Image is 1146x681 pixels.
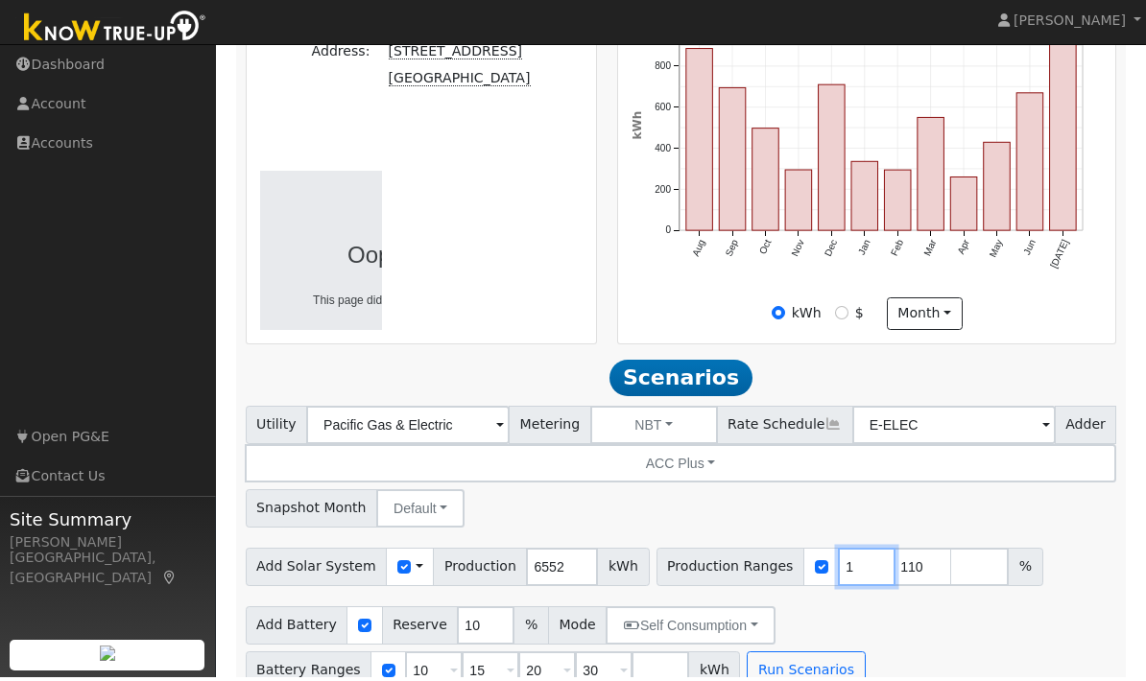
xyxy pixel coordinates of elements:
label: kWh [792,307,822,327]
div: [PERSON_NAME] [10,536,205,556]
img: Know True-Up [14,11,216,54]
img: retrieve [100,649,115,665]
text: 200 [655,188,671,199]
input: Select a Utility [306,410,510,448]
span: Site Summary [10,510,205,536]
rect: onclick="" [884,174,911,234]
span: Utility [246,410,308,448]
label: $ [855,307,864,327]
span: Mode [548,610,607,648]
input: kWh [772,310,785,323]
text: Dec [823,242,839,262]
span: Snapshot Month [246,493,378,531]
text: 800 [655,64,671,75]
span: Adder [1055,410,1117,448]
rect: onclick="" [984,146,1011,234]
rect: onclick="" [719,91,746,234]
span: % [1008,552,1042,590]
span: Add Solar System [246,552,388,590]
span: Scenarios [609,364,753,399]
span: Rate Schedule [717,410,853,448]
span: [PERSON_NAME] [1014,16,1126,32]
button: NBT [590,410,718,448]
text: Oct [757,242,774,260]
rect: onclick="" [1016,97,1043,235]
text: 0 [665,228,671,239]
rect: onclick="" [950,181,977,235]
rect: onclick="" [918,121,944,234]
text: May [988,242,1005,263]
span: Reserve [382,610,459,648]
div: This page didn't load Google Maps correctly. See the JavaScript console for technical details. [313,295,691,313]
text: kWh [631,115,644,144]
a: Map [161,574,179,589]
span: Metering [509,410,591,448]
span: Add Battery [246,610,348,648]
div: [GEOGRAPHIC_DATA], [GEOGRAPHIC_DATA] [10,552,205,592]
text: 600 [655,106,671,116]
span: Production [433,552,527,590]
text: Sep [723,242,740,262]
button: ACC Plus [245,448,1117,486]
button: Default [376,493,465,531]
span: Production Ranges [657,552,804,590]
text: Jun [1021,242,1038,260]
input: Select a Rate Schedule [852,410,1056,448]
rect: onclick="" [686,52,713,234]
div: Oops! Something went wrong. [313,242,691,276]
input: $ [835,310,848,323]
span: kWh [597,552,649,590]
text: Apr [956,242,972,260]
rect: onclick="" [785,174,812,234]
button: Self Consumption [606,610,775,648]
text: Aug [690,242,706,262]
text: Feb [889,242,905,262]
text: Jan [856,242,872,260]
text: 400 [655,147,671,157]
text: [DATE] [1048,242,1070,273]
rect: onclick="" [851,165,878,234]
text: Mar [921,242,939,262]
text: Nov [789,242,805,262]
span: % [513,610,548,648]
td: Address: [308,41,385,68]
rect: onclick="" [819,88,846,234]
rect: onclick="" [752,132,779,235]
button: month [887,301,963,334]
rect: onclick="" [1050,43,1077,234]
